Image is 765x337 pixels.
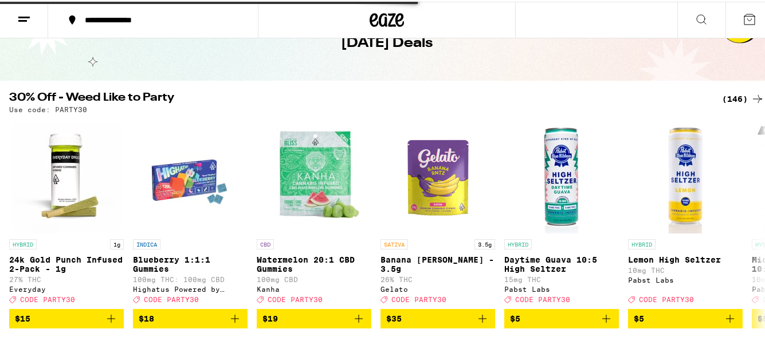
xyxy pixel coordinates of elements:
p: 100mg CBD [257,274,371,282]
a: Open page for Daytime Guava 10:5 High Seltzer from Pabst Labs [504,117,619,307]
img: Pabst Labs - Lemon High Seltzer [628,117,743,232]
button: Add to bag [133,307,248,327]
span: $15 [15,312,30,322]
img: Gelato - Banana Runtz - 3.5g [380,117,495,232]
div: Highatus Powered by Cannabiotix [133,284,248,291]
p: 26% THC [380,274,495,282]
p: Blueberry 1:1:1 Gummies [133,253,248,272]
span: $19 [262,312,278,322]
span: CODE PARTY30 [515,294,570,302]
span: CODE PARTY30 [268,294,323,302]
span: $18 [139,312,154,322]
p: 3.5g [474,237,495,248]
img: Pabst Labs - Daytime Guava 10:5 High Seltzer [504,117,619,232]
p: Watermelon 20:1 CBD Gummies [257,253,371,272]
button: Add to bag [380,307,495,327]
span: CODE PARTY30 [391,294,446,302]
button: Add to bag [504,307,619,327]
div: Pabst Labs [504,284,619,291]
p: SATIVA [380,237,408,248]
div: Gelato [380,284,495,291]
div: Kanha [257,284,371,291]
span: Hi. Need any help? [7,8,83,17]
p: Banana [PERSON_NAME] - 3.5g [380,253,495,272]
a: Open page for Lemon High Seltzer from Pabst Labs [628,117,743,307]
h1: [DATE] Deals [341,32,433,51]
img: Highatus Powered by Cannabiotix - Blueberry 1:1:1 Gummies [133,117,248,232]
p: 24k Gold Punch Infused 2-Pack - 1g [9,253,124,272]
a: Open page for 24k Gold Punch Infused 2-Pack - 1g from Everyday [9,117,124,307]
img: Kanha - Watermelon 20:1 CBD Gummies [257,117,371,232]
span: $5 [634,312,644,322]
p: CBD [257,237,274,248]
p: Lemon High Seltzer [628,253,743,263]
p: HYBRID [504,237,532,248]
a: (146) [722,90,764,104]
p: HYBRID [628,237,656,248]
p: 1g [110,237,124,248]
div: Everyday [9,284,124,291]
a: Open page for Banana Runtz - 3.5g from Gelato [380,117,495,307]
button: Add to bag [9,307,124,327]
p: Use code: PARTY30 [9,104,87,112]
div: Pabst Labs [628,275,743,282]
span: CODE PARTY30 [20,294,75,302]
p: 27% THC [9,274,124,282]
span: $5 [510,312,520,322]
button: Add to bag [257,307,371,327]
span: CODE PARTY30 [144,294,199,302]
p: INDICA [133,237,160,248]
p: Daytime Guava 10:5 High Seltzer [504,253,619,272]
p: HYBRID [9,237,37,248]
button: Add to bag [628,307,743,327]
a: Open page for Watermelon 20:1 CBD Gummies from Kanha [257,117,371,307]
h2: 30% Off - Weed Like to Party [9,90,708,104]
span: CODE PARTY30 [639,294,694,302]
img: Everyday - 24k Gold Punch Infused 2-Pack - 1g [9,117,124,232]
p: 15mg THC [504,274,619,282]
p: 100mg THC: 100mg CBD [133,274,248,282]
p: 10mg THC [628,265,743,272]
span: $35 [386,312,402,322]
a: Open page for Blueberry 1:1:1 Gummies from Highatus Powered by Cannabiotix [133,117,248,307]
